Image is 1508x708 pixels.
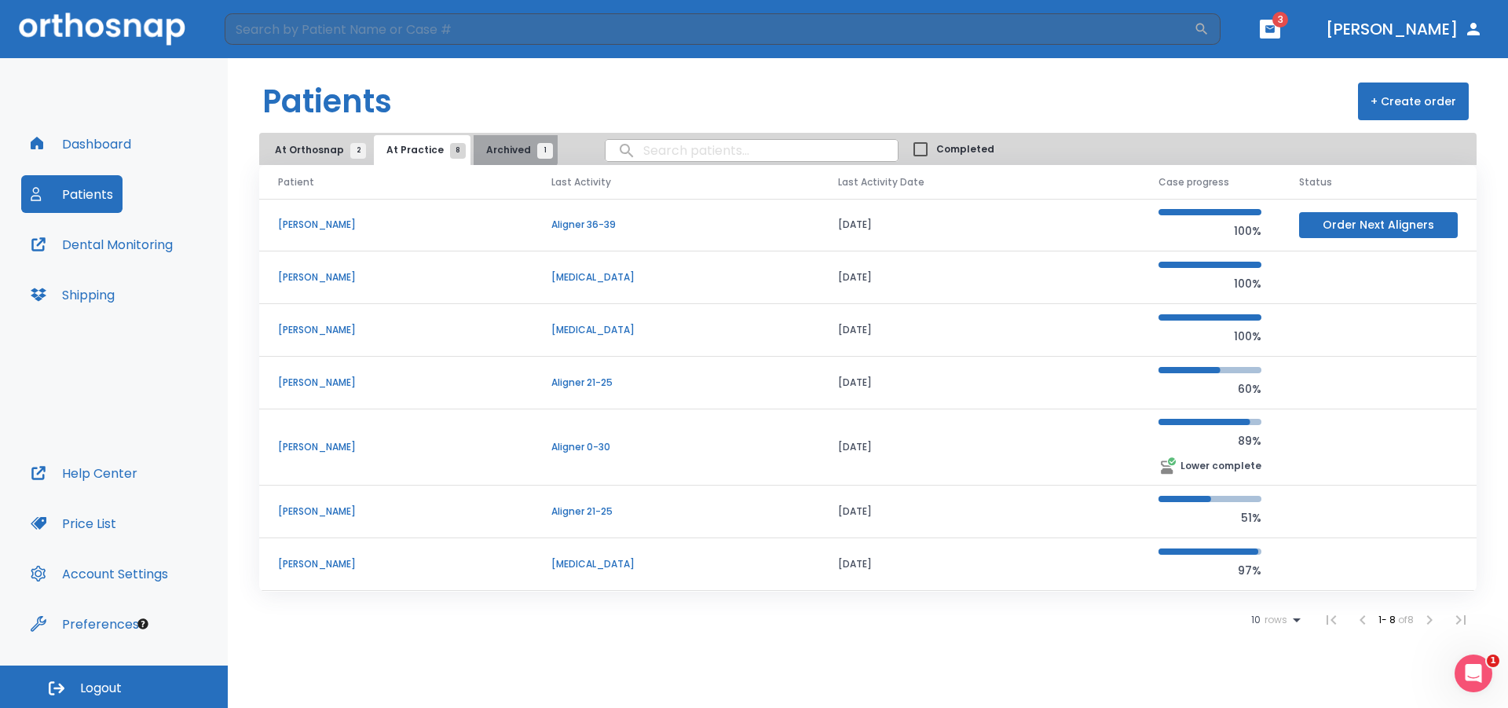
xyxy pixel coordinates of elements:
[1261,614,1287,625] span: rows
[1299,212,1458,238] button: Order Next Aligners
[1487,655,1499,667] span: 1
[551,504,800,519] p: Aligner 21-25
[278,376,514,390] p: [PERSON_NAME]
[486,143,545,157] span: Archived
[278,504,514,519] p: [PERSON_NAME]
[551,557,800,571] p: [MEDICAL_DATA]
[1158,327,1261,346] p: 100%
[262,135,561,165] div: tabs
[19,13,185,45] img: Orthosnap
[551,323,800,337] p: [MEDICAL_DATA]
[1319,15,1489,43] button: [PERSON_NAME]
[819,304,1140,357] td: [DATE]
[551,440,800,454] p: Aligner 0-30
[21,555,178,592] button: Account Settings
[278,218,514,232] p: [PERSON_NAME]
[1378,613,1398,626] span: 1 - 8
[278,323,514,337] p: [PERSON_NAME]
[80,680,122,697] span: Logout
[278,557,514,571] p: [PERSON_NAME]
[819,591,1140,644] td: [DATE]
[21,175,123,213] button: Patients
[278,440,514,454] p: [PERSON_NAME]
[1251,614,1261,625] span: 10
[819,199,1140,251] td: [DATE]
[819,409,1140,486] td: [DATE]
[1158,222,1261,240] p: 100%
[537,143,553,159] span: 1
[1299,175,1332,189] span: Status
[278,270,514,284] p: [PERSON_NAME]
[1158,175,1229,189] span: Case progress
[551,270,800,284] p: [MEDICAL_DATA]
[551,218,800,232] p: Aligner 36-39
[819,486,1140,538] td: [DATE]
[1158,508,1261,527] p: 51%
[819,251,1140,304] td: [DATE]
[450,143,466,159] span: 8
[1158,431,1261,450] p: 89%
[936,142,994,156] span: Completed
[225,13,1194,45] input: Search by Patient Name or Case #
[1272,12,1288,28] span: 3
[21,454,147,492] button: Help Center
[278,175,314,189] span: Patient
[21,226,182,263] button: Dental Monitoring
[21,504,126,542] button: Price List
[551,376,800,390] p: Aligner 21-25
[275,143,358,157] span: At Orthosnap
[262,78,392,125] h1: Patients
[1455,655,1492,692] iframe: Intercom live chat
[1158,561,1261,580] p: 97%
[21,125,141,163] button: Dashboard
[606,135,898,166] input: search
[819,538,1140,591] td: [DATE]
[1158,380,1261,398] p: 60%
[1358,83,1469,120] button: + Create order
[136,617,150,631] div: Tooltip anchor
[838,175,924,189] span: Last Activity Date
[21,605,148,643] button: Preferences
[1180,459,1261,473] p: Lower complete
[1398,613,1414,626] span: of 8
[21,276,124,314] button: Shipping
[1158,274,1261,293] p: 100%
[819,357,1140,409] td: [DATE]
[350,143,366,159] span: 2
[551,175,611,189] span: Last Activity
[386,143,458,157] span: At Practice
